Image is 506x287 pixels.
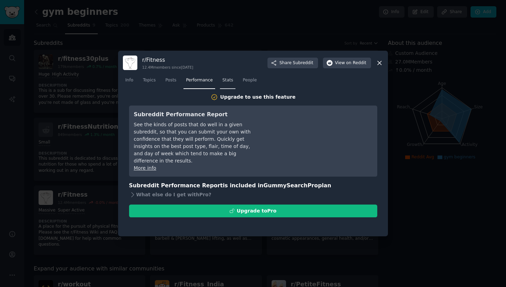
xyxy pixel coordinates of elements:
h3: r/ Fitness [142,56,193,63]
div: What else do I get with Pro ? [129,190,377,200]
span: View [335,60,366,66]
a: Performance [183,75,215,89]
img: Fitness [123,56,137,70]
a: More info [134,165,156,171]
span: Stats [222,77,233,83]
a: Info [123,75,136,89]
a: Topics [140,75,158,89]
button: Viewon Reddit [323,58,371,69]
h3: Subreddit Performance Report [134,110,260,119]
h3: Subreddit Performance Report is included in plan [129,181,377,190]
iframe: YouTube video player [269,110,372,162]
span: on Reddit [346,60,366,66]
span: Share [280,60,313,66]
span: People [243,77,257,83]
span: Topics [143,77,156,83]
div: 12.4M members since [DATE] [142,65,193,70]
span: Info [125,77,133,83]
div: Upgrade to use this feature [220,93,296,101]
span: Performance [186,77,213,83]
div: Upgrade to Pro [237,207,276,215]
span: GummySearch Pro [263,182,318,189]
div: See the kinds of posts that do well in a given subreddit, so that you can submit your own with co... [134,121,260,165]
a: Posts [163,75,179,89]
button: Upgrade toPro [129,205,377,217]
span: Subreddit [293,60,313,66]
button: ShareSubreddit [267,58,318,69]
a: Stats [220,75,235,89]
a: People [240,75,259,89]
span: Posts [165,77,176,83]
